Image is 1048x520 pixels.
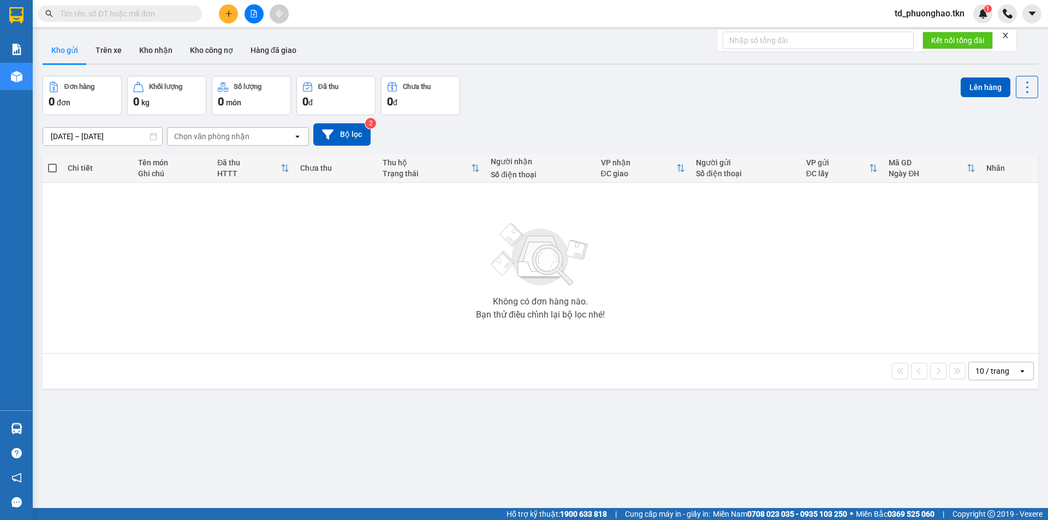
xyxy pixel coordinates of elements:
[961,77,1010,97] button: Lên hàng
[1002,32,1009,39] span: close
[883,154,981,183] th: Toggle SortBy
[217,169,281,178] div: HTTT
[212,154,295,183] th: Toggle SortBy
[713,508,847,520] span: Miền Nam
[596,154,691,183] th: Toggle SortBy
[300,164,372,172] div: Chưa thu
[302,95,308,108] span: 0
[11,423,22,434] img: warehouse-icon
[491,157,589,166] div: Người nhận
[313,123,371,146] button: Bộ lọc
[383,158,471,167] div: Thu hộ
[64,83,94,91] div: Đơn hàng
[245,4,264,23] button: file-add
[403,83,431,91] div: Chưa thu
[696,169,795,178] div: Số điện thoại
[1003,9,1013,19] img: phone-icon
[219,4,238,23] button: plus
[318,83,338,91] div: Đã thu
[138,158,207,167] div: Tên món
[601,158,677,167] div: VP nhận
[212,76,291,115] button: Số lượng0món
[387,95,393,108] span: 0
[615,508,617,520] span: |
[57,98,70,107] span: đơn
[60,8,189,20] input: Tìm tên, số ĐT hoặc mã đơn
[133,95,139,108] span: 0
[181,37,242,63] button: Kho công nợ
[560,510,607,518] strong: 1900 633 818
[138,169,207,178] div: Ghi chú
[43,128,162,145] input: Select a date range.
[381,76,460,115] button: Chưa thu0đ
[723,32,914,49] input: Nhập số tổng đài
[889,169,967,178] div: Ngày ĐH
[601,169,677,178] div: ĐC giao
[377,154,485,183] th: Toggle SortBy
[889,158,967,167] div: Mã GD
[174,131,249,142] div: Chọn văn phòng nhận
[218,95,224,108] span: 0
[696,158,795,167] div: Người gửi
[68,164,127,172] div: Chi tiết
[308,98,313,107] span: đ
[250,10,258,17] span: file-add
[45,10,53,17] span: search
[130,37,181,63] button: Kho nhận
[491,170,589,179] div: Số điện thoại
[393,98,397,107] span: đ
[978,9,988,19] img: icon-new-feature
[801,154,883,183] th: Toggle SortBy
[225,10,233,17] span: plus
[87,37,130,63] button: Trên xe
[217,158,281,167] div: Đã thu
[293,132,302,141] svg: open
[127,76,206,115] button: Khối lượng0kg
[365,118,376,129] sup: 2
[987,510,995,518] span: copyright
[1022,4,1041,23] button: caret-down
[9,7,23,23] img: logo-vxr
[275,10,283,17] span: aim
[11,497,22,507] span: message
[986,164,1033,172] div: Nhãn
[493,297,588,306] div: Không có đơn hàng nào.
[747,510,847,518] strong: 0708 023 035 - 0935 103 250
[850,512,853,516] span: ⚪️
[226,98,241,107] span: món
[886,7,973,20] span: td_phuonghao.tkn
[149,83,182,91] div: Khối lượng
[806,158,869,167] div: VP gửi
[856,508,934,520] span: Miền Bắc
[625,508,710,520] span: Cung cấp máy in - giấy in:
[11,44,22,55] img: solution-icon
[984,5,992,13] sup: 1
[931,34,984,46] span: Kết nối tổng đài
[486,217,595,293] img: svg+xml;base64,PHN2ZyBjbGFzcz0ibGlzdC1wbHVnX19zdmciIHhtbG5zPSJodHRwOi8vd3d3LnczLm9yZy8yMDAwL3N2Zy...
[383,169,471,178] div: Trạng thái
[507,508,607,520] span: Hỗ trợ kỹ thuật:
[11,473,22,483] span: notification
[11,71,22,82] img: warehouse-icon
[11,448,22,458] span: question-circle
[806,169,869,178] div: ĐC lấy
[242,37,305,63] button: Hàng đã giao
[141,98,150,107] span: kg
[270,4,289,23] button: aim
[49,95,55,108] span: 0
[296,76,376,115] button: Đã thu0đ
[943,508,944,520] span: |
[1018,367,1027,375] svg: open
[43,37,87,63] button: Kho gửi
[476,310,605,319] div: Bạn thử điều chỉnh lại bộ lọc nhé!
[234,83,261,91] div: Số lượng
[43,76,122,115] button: Đơn hàng0đơn
[922,32,993,49] button: Kết nối tổng đài
[975,366,1009,376] div: 10 / trang
[986,5,990,13] span: 1
[888,510,934,518] strong: 0369 525 060
[1027,9,1037,19] span: caret-down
